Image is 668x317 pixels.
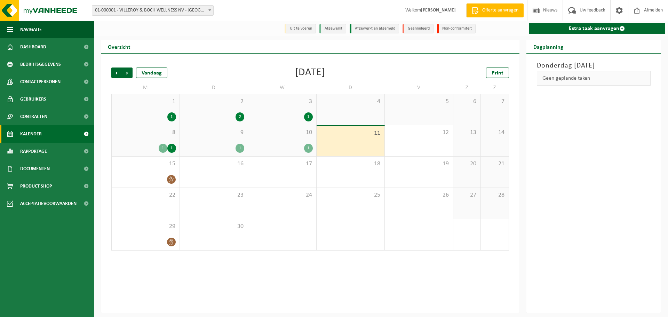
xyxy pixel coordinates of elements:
[92,6,213,15] span: 01-000001 - VILLEROY & BOCH WELLNESS NV - ROESELARE
[320,98,381,105] span: 4
[92,5,214,16] span: 01-000001 - VILLEROY & BOCH WELLNESS NV - ROESELARE
[111,81,180,94] td: M
[350,24,399,33] li: Afgewerkt en afgemeld
[457,160,477,168] span: 20
[320,160,381,168] span: 18
[537,71,651,86] div: Geen geplande taken
[183,191,245,199] span: 23
[421,8,456,13] strong: [PERSON_NAME]
[20,38,46,56] span: Dashboard
[466,3,524,17] a: Offerte aanvragen
[183,98,245,105] span: 2
[484,129,505,136] span: 14
[115,98,176,105] span: 1
[180,81,248,94] td: D
[20,177,52,195] span: Product Shop
[385,81,453,94] td: V
[252,129,313,136] span: 10
[248,81,317,94] td: W
[167,112,176,121] div: 1
[20,143,47,160] span: Rapportage
[457,98,477,105] span: 6
[236,144,244,153] div: 1
[484,98,505,105] span: 7
[159,144,167,153] div: 1
[319,24,346,33] li: Afgewerkt
[403,24,434,33] li: Geannuleerd
[388,160,450,168] span: 19
[20,195,77,212] span: Acceptatievoorwaarden
[457,191,477,199] span: 27
[111,68,122,78] span: Vorige
[20,160,50,177] span: Documenten
[304,112,313,121] div: 1
[20,73,61,90] span: Contactpersonen
[136,68,167,78] div: Vandaag
[320,129,381,137] span: 11
[20,90,46,108] span: Gebruikers
[20,21,42,38] span: Navigatie
[437,24,476,33] li: Non-conformiteit
[20,56,61,73] span: Bedrijfsgegevens
[252,191,313,199] span: 24
[20,125,42,143] span: Kalender
[115,129,176,136] span: 8
[537,61,651,71] h3: Donderdag [DATE]
[167,144,176,153] div: 1
[285,24,316,33] li: Uit te voeren
[320,191,381,199] span: 25
[295,68,325,78] div: [DATE]
[484,191,505,199] span: 28
[252,98,313,105] span: 3
[481,81,509,94] td: Z
[122,68,133,78] span: Volgende
[317,81,385,94] td: D
[492,70,503,76] span: Print
[484,160,505,168] span: 21
[20,108,47,125] span: Contracten
[388,98,450,105] span: 5
[388,191,450,199] span: 26
[486,68,509,78] a: Print
[453,81,481,94] td: Z
[304,144,313,153] div: 1
[529,23,666,34] a: Extra taak aanvragen
[115,191,176,199] span: 22
[388,129,450,136] span: 12
[480,7,520,14] span: Offerte aanvragen
[115,223,176,230] span: 29
[236,112,244,121] div: 2
[115,160,176,168] span: 15
[526,40,570,53] h2: Dagplanning
[252,160,313,168] span: 17
[183,160,245,168] span: 16
[457,129,477,136] span: 13
[183,223,245,230] span: 30
[101,40,137,53] h2: Overzicht
[183,129,245,136] span: 9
